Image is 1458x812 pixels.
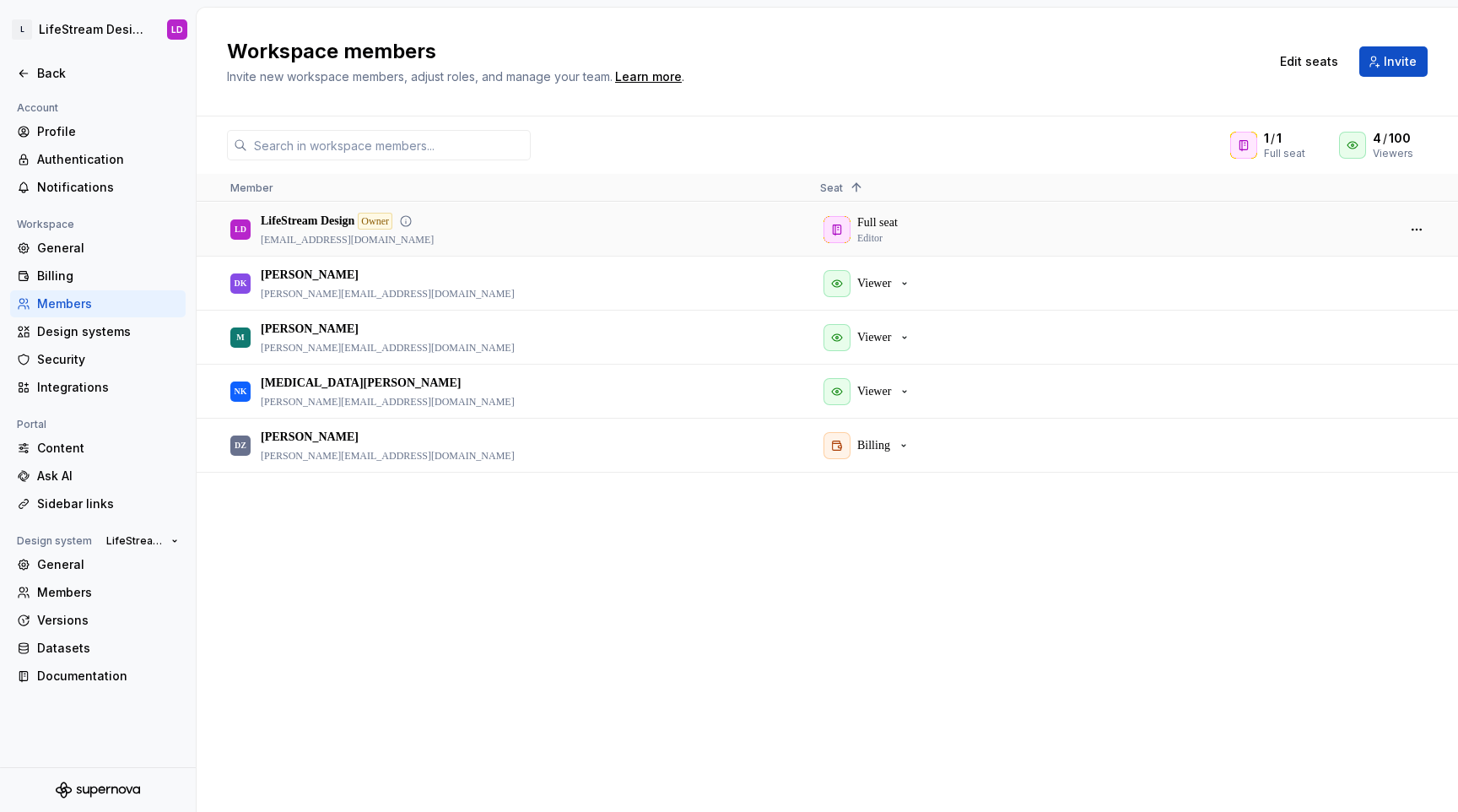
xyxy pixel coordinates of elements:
[10,635,186,662] a: Datasets
[3,11,192,48] button: LLifeStream Design WikiLD
[37,495,179,512] div: Sidebar links
[37,179,179,196] div: Notifications
[1384,53,1417,70] span: Invite
[10,263,186,290] a: Billing
[261,375,461,392] p: [MEDICAL_DATA][PERSON_NAME]
[37,65,179,82] div: Back
[39,21,147,38] div: LifeStream Design Wiki
[235,429,246,462] div: DZ
[820,429,917,463] button: Billing
[227,69,613,84] span: Invite new workspace members, adjust roles, and manage your team.
[261,449,515,463] p: [PERSON_NAME][EMAIL_ADDRESS][DOMAIN_NAME]
[10,290,186,317] a: Members
[857,383,891,400] p: Viewer
[37,123,179,140] div: Profile
[37,351,179,368] div: Security
[1373,130,1381,147] span: 4
[261,429,359,446] p: [PERSON_NAME]
[10,435,186,462] a: Content
[10,551,186,578] a: General
[10,318,186,345] a: Design systems
[820,267,918,300] button: Viewer
[10,235,186,262] a: General
[37,668,179,685] div: Documentation
[10,531,99,551] div: Design system
[10,346,186,373] a: Security
[235,375,247,408] div: NK
[10,607,186,634] a: Versions
[261,321,359,338] p: [PERSON_NAME]
[106,534,165,548] span: LifeStream Design Wiki
[1264,130,1269,147] span: 1
[37,151,179,168] div: Authentication
[261,287,515,300] p: [PERSON_NAME][EMAIL_ADDRESS][DOMAIN_NAME]
[37,556,179,573] div: General
[1264,130,1305,147] div: /
[236,321,244,354] div: M
[1264,147,1305,160] div: Full seat
[820,181,843,194] span: Seat
[1280,53,1338,70] span: Edit seats
[10,98,65,118] div: Account
[37,240,179,257] div: General
[37,440,179,457] div: Content
[615,68,682,85] a: Learn more
[1359,46,1428,77] button: Invite
[261,213,354,230] p: LifeStream Design
[230,181,273,194] span: Member
[10,146,186,173] a: Authentication
[37,468,179,484] div: Ask AI
[10,490,186,517] a: Sidebar links
[235,213,246,246] div: LD
[10,174,186,201] a: Notifications
[37,268,179,284] div: Billing
[37,584,179,601] div: Members
[1269,46,1349,77] button: Edit seats
[10,663,186,690] a: Documentation
[10,118,186,145] a: Profile
[12,19,32,40] div: L
[37,323,179,340] div: Design systems
[10,60,186,87] a: Back
[261,267,359,284] p: [PERSON_NAME]
[820,321,918,355] button: Viewer
[820,375,918,409] button: Viewer
[10,463,186,490] a: Ask AI
[37,295,179,312] div: Members
[227,38,1249,65] h2: Workspace members
[37,379,179,396] div: Integrations
[10,374,186,401] a: Integrations
[613,71,684,84] span: .
[358,213,392,230] div: Owner
[10,414,53,435] div: Portal
[1277,130,1282,147] span: 1
[1373,130,1428,147] div: /
[261,395,515,409] p: [PERSON_NAME][EMAIL_ADDRESS][DOMAIN_NAME]
[857,329,891,346] p: Viewer
[247,130,531,160] input: Search in workspace members...
[37,612,179,629] div: Versions
[1373,147,1428,160] div: Viewers
[857,275,891,292] p: Viewer
[261,233,434,246] p: [EMAIL_ADDRESS][DOMAIN_NAME]
[56,782,140,798] svg: Supernova Logo
[10,579,186,606] a: Members
[857,437,890,454] p: Billing
[171,23,183,36] div: LD
[235,267,247,300] div: DK
[37,640,179,657] div: Datasets
[261,341,515,355] p: [PERSON_NAME][EMAIL_ADDRESS][DOMAIN_NAME]
[1389,130,1411,147] span: 100
[10,214,81,235] div: Workspace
